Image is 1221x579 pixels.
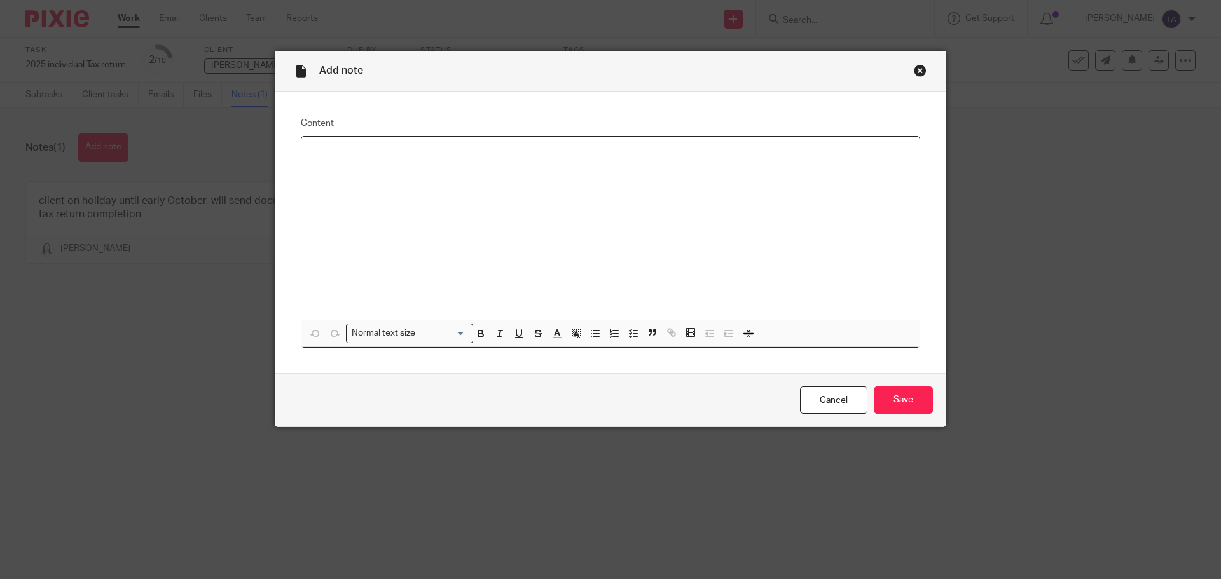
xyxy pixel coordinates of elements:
div: Search for option [346,324,473,343]
span: Normal text size [349,327,418,340]
label: Content [301,117,920,130]
input: Save [874,386,933,414]
span: Add note [319,65,363,76]
div: Close this dialog window [914,64,927,77]
a: Cancel [800,386,867,414]
input: Search for option [420,327,466,340]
